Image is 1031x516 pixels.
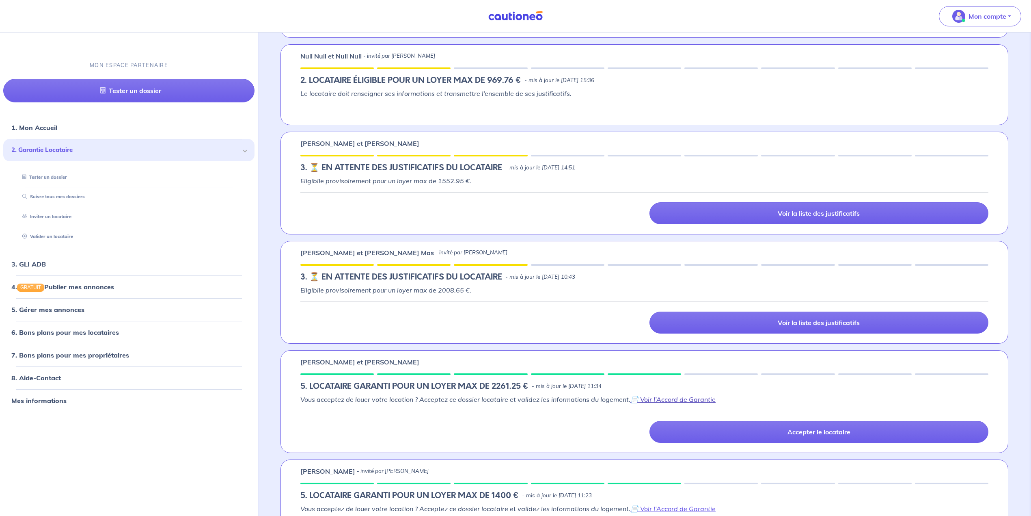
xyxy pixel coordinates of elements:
a: Mes informations [11,397,67,405]
div: Suivre tous mes dossiers [13,190,245,204]
em: Eligibile provisoirement pour un loyer max de 2008.65 €. [300,286,471,294]
p: [PERSON_NAME] et [PERSON_NAME] [300,357,419,367]
p: - mis à jour le [DATE] 14:51 [505,164,575,172]
img: illu_account_valid_menu.svg [952,10,965,23]
p: - mis à jour le [DATE] 15:36 [524,76,594,85]
em: Vous acceptez de louer votre location ? Acceptez ce dossier locataire et validez les informations... [300,395,716,403]
p: - mis à jour le [DATE] 11:23 [522,492,592,500]
p: Accepter le locataire [787,428,850,436]
a: Inviter un locataire [19,214,71,219]
a: 4.GRATUITPublier mes annonces [11,283,114,291]
div: state: RENTER-DOCUMENTS-IN-PENDING, Context: ,NULL-NO-CERTIFICATE [300,272,988,282]
a: Accepter le locataire [649,421,989,443]
a: Tester un dossier [19,174,67,180]
div: 3. GLI ADB [3,256,255,272]
a: Voir la liste des justificatifs [649,202,989,224]
button: illu_account_valid_menu.svgMon compte [939,6,1021,26]
p: MON ESPACE PARTENAIRE [90,61,168,69]
p: - invité par [PERSON_NAME] [436,249,507,257]
div: 7. Bons plans pour mes propriétaires [3,347,255,363]
a: 7. Bons plans pour mes propriétaires [11,351,129,359]
em: Vous acceptez de louer votre location ? Acceptez ce dossier locataire et validez les informations... [300,505,716,513]
a: Valider un locataire [19,234,73,239]
a: 3. GLI ADB [11,260,46,268]
div: 1. Mon Accueil [3,119,255,136]
div: state: RENTER-PROPERTY-IN-PROGRESS, Context: , [300,491,988,501]
img: Cautioneo [485,11,546,21]
div: 6. Bons plans pour mes locataires [3,324,255,340]
h5: 3. ⏳️️ EN ATTENTE DES JUSTIFICATIFS DU LOCATAIRE [300,163,502,173]
em: Eligibile provisoirement pour un loyer max de 1552.95 €. [300,177,471,185]
p: - mis à jour le [DATE] 11:34 [532,382,602,390]
span: 2. Garantie Locataire [11,145,240,155]
h5: 2. LOCATAIRE ÉLIGIBLE POUR UN LOYER MAX DE 969.76 € [300,76,521,85]
a: 6. Bons plans pour mes locataires [11,328,119,336]
a: 📄 Voir l’Accord de Garantie [630,505,716,513]
p: Null Null et Null Null [300,51,362,61]
a: 5. Gérer mes annonces [11,306,84,314]
div: 8. Aide-Contact [3,370,255,386]
p: Voir la liste des justificatifs [778,209,860,217]
p: [PERSON_NAME] et [PERSON_NAME] [300,139,419,148]
p: - invité par [PERSON_NAME] [363,52,435,60]
div: 4.GRATUITPublier mes annonces [3,279,255,295]
p: [PERSON_NAME] [300,466,355,476]
p: - mis à jour le [DATE] 10:43 [505,273,575,281]
em: Le locataire doit renseigner ses informations et transmettre l’ensemble de ses justificatifs. [300,89,572,98]
p: Voir la liste des justificatifs [778,319,860,327]
a: Tester un dossier [3,79,255,102]
a: 1. Mon Accueil [11,124,57,132]
div: Valider un locataire [13,230,245,243]
div: Inviter un locataire [13,210,245,223]
h5: 3. ⏳️️ EN ATTENTE DES JUSTIFICATIFS DU LOCATAIRE [300,272,502,282]
div: Tester un dossier [13,171,245,184]
div: 5. Gérer mes annonces [3,301,255,318]
a: 📄 Voir l’Accord de Garantie [630,395,716,403]
div: Mes informations [3,392,255,409]
p: Mon compte [968,11,1006,21]
a: 8. Aide-Contact [11,374,61,382]
p: - invité par [PERSON_NAME] [357,467,429,475]
a: Suivre tous mes dossiers [19,194,85,199]
a: Voir la liste des justificatifs [649,312,989,334]
h5: 5. LOCATAIRE GARANTI POUR UN LOYER MAX DE 1400 € [300,491,519,501]
p: [PERSON_NAME] et [PERSON_NAME] Mas [300,248,434,258]
div: state: RENTER-ELIGIBILITY-RESULT-IN-PROGRESS, Context: INELIGIBILITY,INELIGIBILITY-NO-CERTIFICATE [300,76,988,85]
div: 2. Garantie Locataire [3,139,255,161]
h5: 5. LOCATAIRE GARANTI POUR UN LOYER MAX DE 2261.25 € [300,382,528,391]
div: state: RENTER-PROPERTY-IN-PROGRESS, Context: , [300,382,988,391]
div: state: RENTER-DOCUMENTS-IN-PROGRESS, Context: ,NULL-NO-CERTIFICATE [300,163,988,173]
